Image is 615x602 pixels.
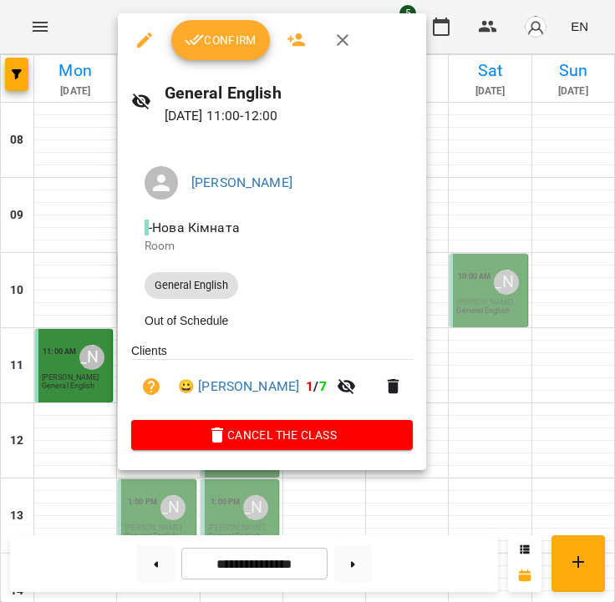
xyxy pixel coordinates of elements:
span: - Нова Кімната [145,220,243,235]
a: 😀 [PERSON_NAME] [178,377,299,397]
span: Cancel the class [145,425,399,445]
span: General English [145,278,238,293]
span: 7 [319,378,327,394]
button: Unpaid. Bill the attendance? [131,367,171,407]
span: Confirm [185,30,257,50]
span: 1 [306,378,313,394]
button: Cancel the class [131,420,413,450]
ul: Clients [131,342,413,420]
h6: General English [165,80,414,106]
a: [PERSON_NAME] [191,175,292,190]
p: Room [145,238,399,255]
button: Confirm [171,20,270,60]
b: / [306,378,326,394]
p: [DATE] 11:00 - 12:00 [165,106,414,126]
li: Out of Schedule [131,306,413,336]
